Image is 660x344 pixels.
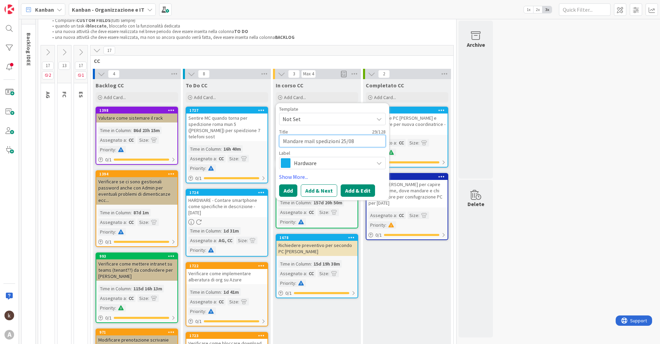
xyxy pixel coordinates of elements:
[228,155,238,162] div: Size
[96,253,177,281] div: 993Verificare come mettere intranet su teams (tenant??) da condividere per [PERSON_NAME]
[366,180,448,207] div: Sentire [PERSON_NAME] per capire startup zeme, dove mandare e chi coordinatore per conifugrazione...
[127,218,135,226] div: CC
[186,190,267,196] div: 1724
[533,6,542,13] span: 2x
[186,317,267,326] div: 0/1
[216,298,217,305] span: :
[58,62,70,70] span: 13
[87,23,107,29] strong: bloccato
[96,314,177,322] div: 0/1
[238,298,239,305] span: :
[96,329,177,335] div: 971
[276,234,358,298] a: 1678Richiedere preventivo per secondo PC [PERSON_NAME]Time in Column:15d 19h 38mAssegnato a:CCSiz...
[96,107,177,114] div: 1398
[96,171,177,177] div: 1394
[188,308,205,315] div: Priority
[48,35,453,40] li: una nuova attività che deve essere realizzata, ma non so ancora quando verrà fatta, deve essere i...
[186,174,267,183] div: 0/1
[366,114,448,135] div: Formattare PC [PERSON_NAME] e configurare per nuova coordinatrice - Vedi tk
[96,107,177,122] div: 1398Valutare come sistemare il rack
[188,288,221,296] div: Time in Column
[99,172,177,176] div: 1394
[48,29,453,34] li: una nuova attività che deve essere realizzata nel breve periodo deve essere inserita nella colonna
[378,70,390,78] span: 2
[195,318,202,325] span: 0 / 1
[186,82,208,89] span: To Do CC
[188,298,216,305] div: Assegnato a
[96,170,178,247] a: 1394Verificare se ci sono gestionali password anche con Admin per eventuali problemi di dimentica...
[318,208,328,216] div: Size
[48,18,453,23] li: Compilare i (tutti sempre)
[108,70,120,78] span: 4
[279,135,386,147] textarea: Mandare mail spedizioni 25/08
[188,237,216,244] div: Assegnato a
[45,92,52,98] span: AG
[186,189,268,257] a: 1724HARDWARE - Contare smartphone come specifiche in descrizione - [DATE]Time in Column:1d 31mAss...
[397,212,406,219] div: CC
[137,136,148,144] div: Size
[366,107,448,114] div: 1707
[221,227,222,235] span: :
[328,270,329,277] span: :
[72,6,144,13] b: Kanban - Organizzazione e IT
[186,263,267,269] div: 1722
[188,164,205,172] div: Priority
[279,129,288,135] label: Title
[186,107,267,114] div: 1727
[105,314,112,322] span: 0 / 1
[222,288,241,296] div: 1d 41m
[75,62,87,70] span: 17
[228,298,238,305] div: Size
[278,218,295,226] div: Priority
[275,34,295,40] strong: BACKLOG
[276,82,304,89] span: In corso CC
[186,107,267,141] div: 1727Sentire MC quando torna per spedizione roma mun 5 ([PERSON_NAME]) per speidzione 7 telefoni sost
[279,235,357,240] div: 1678
[278,260,311,268] div: Time in Column
[78,92,85,98] span: ES
[221,288,222,296] span: :
[312,199,344,206] div: 157d 20h 50m
[341,184,375,197] button: Add & Edit
[105,156,112,163] span: 0 / 1
[279,184,297,197] button: Add
[276,241,357,256] div: Richiedere preventivo per secondo PC [PERSON_NAME]
[137,218,148,226] div: Size
[366,231,448,239] div: 0/1
[217,237,234,244] div: AG, CC
[96,252,178,323] a: 993Verificare come mettere intranet su teams (tenant??) da condividere per [PERSON_NAME]Time in C...
[366,107,448,135] div: 1707Formattare PC [PERSON_NAME] e configurare per nuova coordinatrice - Vedi tk
[42,62,54,70] span: 17
[205,308,206,315] span: :
[189,333,267,338] div: 1723
[312,260,342,268] div: 15d 19h 38m
[77,18,111,23] strong: CUSTOM FIELDS
[366,107,448,168] a: 1707Formattare PC [PERSON_NAME] e configurare per nuova coordinatrice - Vedi tkAssegnato a:CCSize...
[559,3,610,16] input: Quick Filter...
[318,270,328,277] div: Size
[98,304,115,312] div: Priority
[96,171,177,205] div: 1394Verificare se ci sono gestionali password anche con Admin per eventuali problemi di dimentica...
[278,279,295,287] div: Priority
[189,264,267,268] div: 1722
[132,209,151,216] div: 87d 1m
[126,218,127,226] span: :
[96,177,177,205] div: Verificare se ci sono gestionali password anche con Admin per eventuali problemi di dimenticanze ...
[278,199,311,206] div: Time in Column
[105,238,112,246] span: 0 / 1
[279,173,386,181] a: Show More...
[217,155,225,162] div: CC
[99,108,177,113] div: 1398
[61,92,68,98] span: FC
[408,139,418,147] div: Size
[375,232,382,239] span: 0 / 1
[290,129,386,135] div: 29 / 128
[198,70,210,78] span: 8
[303,72,314,76] div: Max 4
[186,269,267,284] div: Verificare come implementare alberatura di org su Azure
[205,164,206,172] span: :
[186,114,267,141] div: Sentire MC quando torna per spedizione roma mun 5 ([PERSON_NAME]) per speidzione 7 telefoni sost
[306,208,307,216] span: :
[397,139,406,147] div: CC
[126,136,127,144] span: :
